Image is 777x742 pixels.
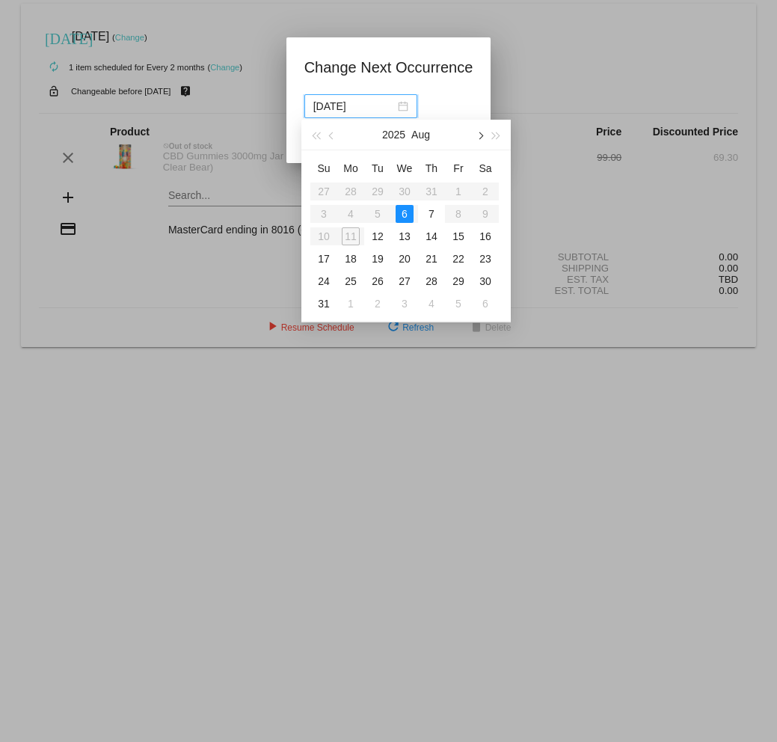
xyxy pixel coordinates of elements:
[364,156,391,180] th: Tue
[364,292,391,315] td: 9/2/2025
[337,270,364,292] td: 8/25/2025
[391,156,418,180] th: Wed
[337,292,364,315] td: 9/1/2025
[449,295,467,313] div: 5
[364,248,391,270] td: 8/19/2025
[418,270,445,292] td: 8/28/2025
[488,120,505,150] button: Next year (Control + right)
[418,248,445,270] td: 8/21/2025
[423,250,440,268] div: 21
[471,120,488,150] button: Next month (PageDown)
[369,227,387,245] div: 12
[342,295,360,313] div: 1
[449,272,467,290] div: 29
[445,292,472,315] td: 9/5/2025
[396,250,414,268] div: 20
[472,248,499,270] td: 8/23/2025
[423,295,440,313] div: 4
[423,205,440,223] div: 7
[445,248,472,270] td: 8/22/2025
[304,55,473,79] h1: Change Next Occurrence
[445,270,472,292] td: 8/29/2025
[369,250,387,268] div: 19
[364,270,391,292] td: 8/26/2025
[369,295,387,313] div: 2
[472,292,499,315] td: 9/6/2025
[472,156,499,180] th: Sat
[307,120,324,150] button: Last year (Control + left)
[324,120,340,150] button: Previous month (PageUp)
[310,270,337,292] td: 8/24/2025
[337,156,364,180] th: Mon
[472,270,499,292] td: 8/30/2025
[476,227,494,245] div: 16
[391,248,418,270] td: 8/20/2025
[476,272,494,290] div: 30
[369,272,387,290] div: 26
[310,156,337,180] th: Sun
[476,295,494,313] div: 6
[337,248,364,270] td: 8/18/2025
[342,250,360,268] div: 18
[310,292,337,315] td: 8/31/2025
[396,272,414,290] div: 27
[472,225,499,248] td: 8/16/2025
[315,295,333,313] div: 31
[423,272,440,290] div: 28
[396,295,414,313] div: 3
[315,250,333,268] div: 17
[396,227,414,245] div: 13
[391,225,418,248] td: 8/13/2025
[411,120,430,150] button: Aug
[476,250,494,268] div: 23
[418,225,445,248] td: 8/14/2025
[382,120,405,150] button: 2025
[418,203,445,225] td: 8/7/2025
[313,98,395,114] input: Select date
[423,227,440,245] div: 14
[391,270,418,292] td: 8/27/2025
[418,292,445,315] td: 9/4/2025
[364,225,391,248] td: 8/12/2025
[449,227,467,245] div: 15
[418,156,445,180] th: Thu
[449,250,467,268] div: 22
[391,292,418,315] td: 9/3/2025
[315,272,333,290] div: 24
[445,156,472,180] th: Fri
[310,248,337,270] td: 8/17/2025
[342,272,360,290] div: 25
[445,225,472,248] td: 8/15/2025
